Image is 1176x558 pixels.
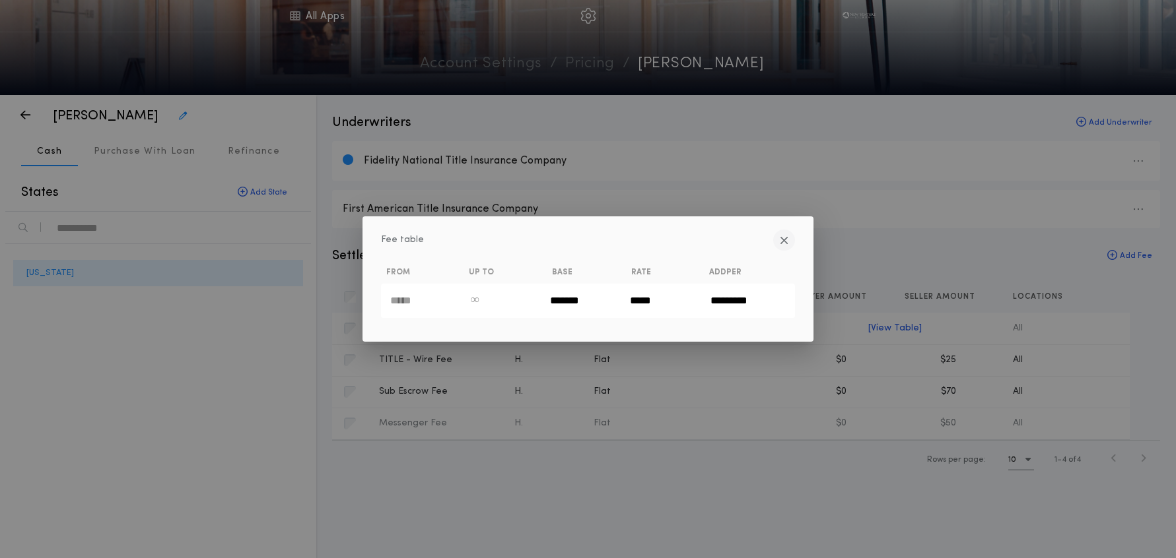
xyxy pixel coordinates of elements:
label: Fee table [381,233,424,247]
span: ∞ [470,294,479,307]
th: BASE [547,261,626,284]
th: FROM [381,261,464,284]
th: RATE [626,261,705,284]
th: ADDPER [704,261,795,284]
th: UP TO [464,261,547,284]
